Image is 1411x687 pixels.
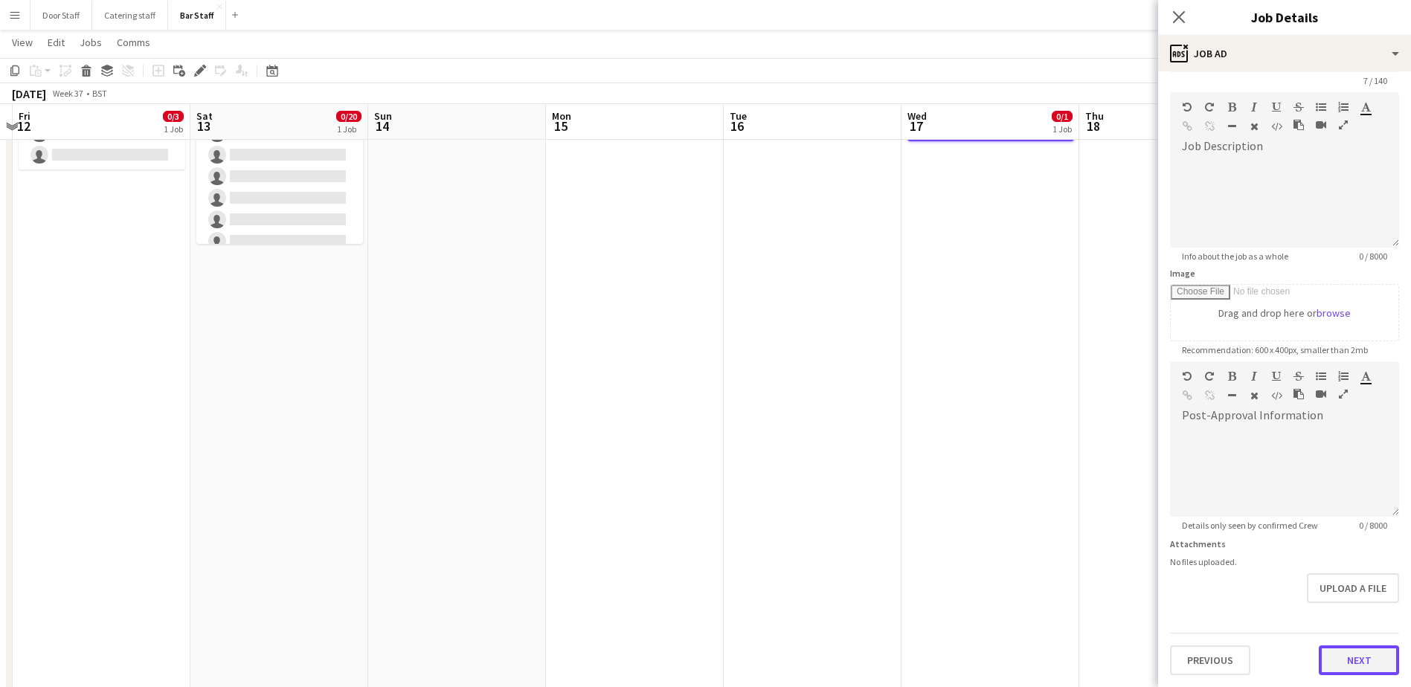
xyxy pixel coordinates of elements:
button: Underline [1271,101,1282,113]
button: Previous [1170,645,1250,675]
span: Sat [196,109,213,123]
span: 7 / 140 [1351,75,1399,86]
button: Ordered List [1338,370,1349,382]
button: Insert video [1316,119,1326,131]
button: Bold [1227,370,1237,382]
span: Wed [907,109,927,123]
button: Text Color [1360,101,1371,113]
button: Clear Formatting [1249,120,1259,132]
div: 1 Job [1052,123,1072,135]
span: 14 [372,117,392,135]
button: HTML Code [1271,390,1282,401]
button: Fullscreen [1338,119,1349,131]
button: Fullscreen [1338,388,1349,400]
button: Next [1319,645,1399,675]
button: Paste as plain text [1293,119,1304,131]
button: Italic [1249,101,1259,113]
span: Recommendation: 600 x 400px, smaller than 2mb [1170,344,1380,355]
button: Bold [1227,101,1237,113]
span: 0/20 [336,111,361,122]
span: 17 [905,117,927,135]
button: Horizontal Line [1227,390,1237,401]
span: 12 [16,117,30,135]
button: Paste as plain text [1293,388,1304,400]
div: BST [92,88,107,99]
button: Catering staff [92,1,168,30]
span: 0 / 8000 [1347,251,1399,262]
button: Unordered List [1316,101,1326,113]
a: Jobs [74,33,108,52]
button: Undo [1182,370,1192,382]
button: Strikethrough [1293,101,1304,113]
button: Text Color [1360,370,1371,382]
span: Comms [117,36,150,49]
span: 15 [550,117,571,135]
button: Upload a file [1307,573,1399,603]
button: Redo [1204,101,1215,113]
button: Bar Staff [168,1,226,30]
a: Edit [42,33,71,52]
span: View [12,36,33,49]
span: Thu [1085,109,1104,123]
button: HTML Code [1271,120,1282,132]
span: Mon [552,109,571,123]
span: Week 37 [49,88,86,99]
span: 0/3 [163,111,184,122]
button: Door Staff [30,1,92,30]
button: Italic [1249,370,1259,382]
button: Underline [1271,370,1282,382]
div: Job Ad [1158,36,1411,71]
button: Strikethrough [1293,370,1304,382]
div: 1 Job [164,123,183,135]
h3: Job Details [1158,7,1411,27]
button: Horizontal Line [1227,120,1237,132]
label: Attachments [1170,538,1226,549]
div: [DATE] [12,86,46,101]
a: View [6,33,39,52]
button: Unordered List [1316,370,1326,382]
span: 18 [1083,117,1104,135]
span: Edit [48,36,65,49]
span: 13 [194,117,213,135]
span: Fri [19,109,30,123]
div: No files uploaded. [1170,556,1399,567]
button: Ordered List [1338,101,1349,113]
span: Tue [730,109,747,123]
span: Info about the job as a whole [1170,251,1300,262]
span: 0/1 [1052,111,1073,122]
span: Details only seen by confirmed Crew [1170,520,1330,531]
button: Redo [1204,370,1215,382]
button: Insert video [1316,388,1326,400]
a: Comms [111,33,156,52]
button: Undo [1182,101,1192,113]
span: Sun [374,109,392,123]
div: 1 Job [337,123,361,135]
span: Jobs [80,36,102,49]
span: 16 [727,117,747,135]
span: 0 / 8000 [1347,520,1399,531]
button: Clear Formatting [1249,390,1259,401]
